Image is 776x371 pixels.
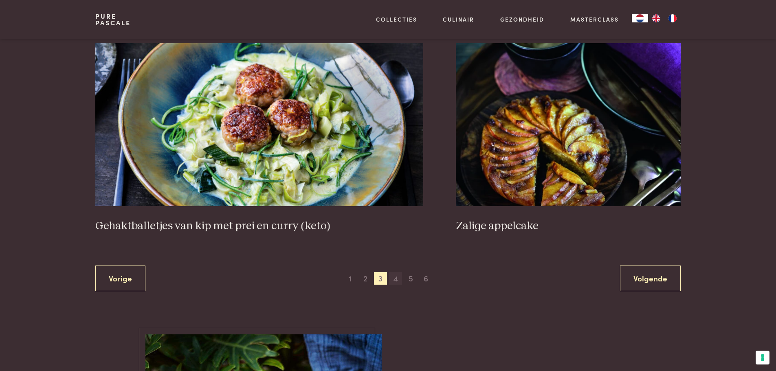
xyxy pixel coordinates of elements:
[374,272,387,285] span: 3
[632,14,648,22] a: NL
[456,43,681,206] img: Zalige appelcake
[404,272,417,285] span: 5
[95,266,145,291] a: Vorige
[95,43,423,233] a: Gehaktballetjes van kip met prei en curry (keto) Gehaktballetjes van kip met prei en curry (keto)
[500,15,544,24] a: Gezondheid
[632,14,648,22] div: Language
[420,272,433,285] span: 6
[632,14,681,22] aside: Language selected: Nederlands
[648,14,664,22] a: EN
[376,15,417,24] a: Collecties
[664,14,681,22] a: FR
[456,43,681,233] a: Zalige appelcake Zalige appelcake
[95,43,423,206] img: Gehaktballetjes van kip met prei en curry (keto)
[389,272,402,285] span: 4
[570,15,619,24] a: Masterclass
[344,272,357,285] span: 1
[95,219,423,233] h3: Gehaktballetjes van kip met prei en curry (keto)
[359,272,372,285] span: 2
[95,13,131,26] a: PurePascale
[756,351,769,364] button: Uw voorkeuren voor toestemming voor trackingtechnologieën
[648,14,681,22] ul: Language list
[620,266,681,291] a: Volgende
[443,15,474,24] a: Culinair
[456,219,681,233] h3: Zalige appelcake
